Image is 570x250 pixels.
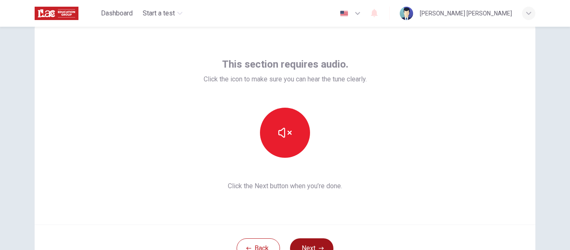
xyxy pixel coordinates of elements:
span: This section requires audio. [222,58,348,71]
span: Start a test [143,8,175,18]
img: ILAC logo [35,5,78,22]
img: Profile picture [400,7,413,20]
div: [PERSON_NAME] [PERSON_NAME] [420,8,512,18]
span: Dashboard [101,8,133,18]
button: Start a test [139,6,186,21]
a: ILAC logo [35,5,98,22]
span: Click the Next button when you’re done. [204,181,367,191]
span: Click the icon to make sure you can hear the tune clearly. [204,74,367,84]
button: Dashboard [98,6,136,21]
img: en [339,10,349,17]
